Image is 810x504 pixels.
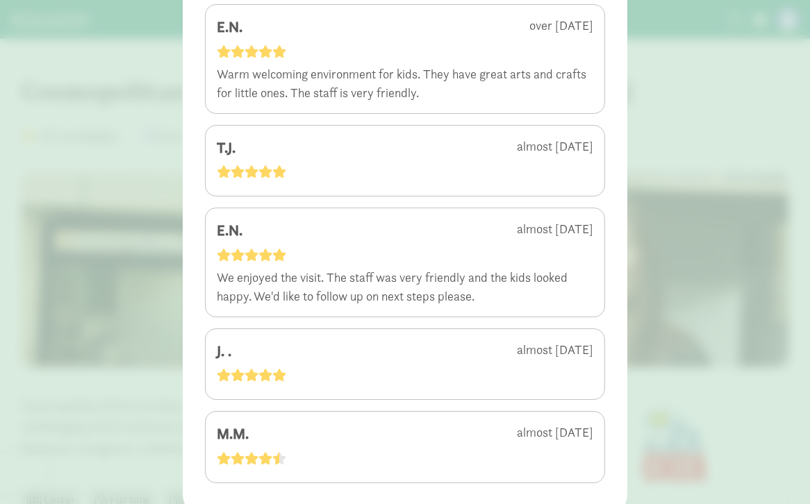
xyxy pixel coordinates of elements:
div: over [DATE] [345,16,593,44]
div: We enjoyed the visit. The staff was very friendly and the kids looked happy. We'd like to follow ... [217,268,593,305]
div: almost [DATE] [345,137,593,165]
div: E.N. [217,219,345,242]
div: J. . [217,340,345,362]
div: M.M. [217,423,345,445]
div: almost [DATE] [345,219,593,247]
div: E.N. [217,16,345,38]
div: Warm welcoming environment for kids. They have great arts and crafts for little ones. The staff i... [217,65,593,102]
div: almost [DATE] [345,423,593,451]
div: T.J. [217,137,345,159]
div: almost [DATE] [345,340,593,368]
